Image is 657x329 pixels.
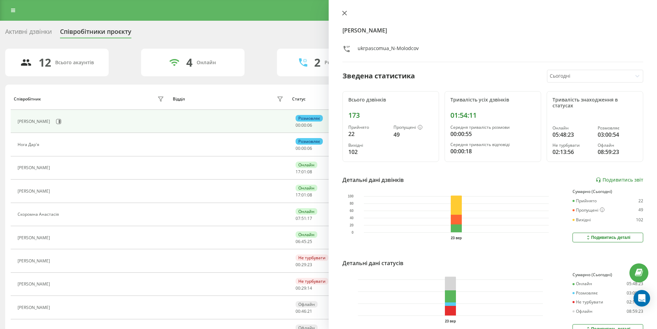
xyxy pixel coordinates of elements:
div: Онлайн [197,60,216,66]
div: Open Intercom Messenger [634,290,650,307]
text: 80 [349,202,354,205]
div: Співробітники проєкту [60,28,131,39]
div: : : [296,193,312,197]
text: 60 [349,209,354,213]
div: [PERSON_NAME] [18,282,52,287]
span: 01 [301,192,306,198]
span: 00 [296,308,300,314]
div: Онлайн [573,281,592,286]
span: 00 [296,122,300,128]
span: 51 [301,215,306,221]
div: Розмовляє [296,115,323,122]
div: Розмовляють [325,60,358,66]
div: Зведена статистика [342,71,415,81]
div: [PERSON_NAME] [18,259,52,263]
div: 2 [314,56,320,69]
span: 46 [301,308,306,314]
div: Середня тривалість розмови [450,125,535,130]
span: 45 [301,239,306,244]
span: 21 [307,308,312,314]
div: Співробітник [14,97,41,101]
span: 01 [301,169,306,175]
div: Онлайн [553,126,592,130]
span: 29 [301,262,306,268]
div: Статус [292,97,306,101]
span: 07 [296,215,300,221]
div: 49 [638,207,643,213]
div: : : [296,170,312,174]
div: 08:59:23 [627,309,643,314]
div: 102 [636,217,643,222]
text: 100 [348,194,354,198]
span: 17 [296,169,300,175]
text: 20 [349,223,354,227]
div: [PERSON_NAME] [18,189,52,194]
div: Детальні дані дзвінків [342,176,404,184]
div: : : [296,309,312,314]
div: 03:00:54 [598,130,637,139]
div: Нога Дар'я [18,142,41,147]
div: 05:48:23 [627,281,643,286]
span: 29 [301,285,306,291]
div: : : [296,262,312,267]
div: 12 [39,56,51,69]
span: 14 [307,285,312,291]
div: Сумарно (Сьогодні) [573,272,643,277]
span: 06 [296,239,300,244]
h4: [PERSON_NAME] [342,26,644,35]
div: [PERSON_NAME] [18,165,52,170]
div: ukrpascomua_N-Molodcov [358,45,419,55]
div: Онлайн [296,162,317,168]
div: Онлайн [296,185,317,191]
span: 00 [296,285,300,291]
span: 00 [296,145,300,151]
div: Пропущені [573,207,605,213]
div: Відділ [173,97,185,101]
text: 23 вер [445,319,456,323]
span: 17 [296,192,300,198]
div: Вихідні [573,217,591,222]
div: [PERSON_NAME] [18,119,52,124]
span: 17 [307,215,312,221]
div: Прийнято [573,199,597,203]
div: Не турбувати [573,300,603,304]
div: Розмовляє [573,291,598,296]
div: 00:00:55 [450,130,535,138]
div: : : [296,239,312,244]
span: 06 [307,122,312,128]
span: 00 [301,145,306,151]
div: Пропущені [394,125,433,130]
div: Офлайн [296,301,318,308]
div: Офлайн [598,143,637,148]
div: Середня тривалість відповіді [450,142,535,147]
div: Не турбувати [296,278,328,284]
a: Подивитись звіт [596,177,643,183]
div: Всього дзвінків [348,97,433,103]
span: 08 [307,192,312,198]
span: 25 [307,239,312,244]
div: Не турбувати [296,254,328,261]
div: [PERSON_NAME] [18,235,52,240]
div: Розмовляє [598,126,637,130]
div: Офлайн [573,309,593,314]
div: Онлайн [296,208,317,215]
div: 02:13:56 [627,300,643,304]
div: Тривалість знаходження в статусах [553,97,637,109]
div: 00:00:18 [450,147,535,155]
span: 06 [307,145,312,151]
text: 0 [351,231,354,234]
div: 01:54:11 [450,111,535,119]
div: Розмовляє [296,138,323,145]
div: : : [296,286,312,291]
span: 00 [296,262,300,268]
div: 4 [186,56,192,69]
div: Скоромна Анастасія [18,212,61,217]
div: 102 [348,148,388,156]
span: 23 [307,262,312,268]
div: Активні дзвінки [5,28,52,39]
div: 173 [348,111,433,119]
div: Вихідні [348,143,388,148]
span: 08 [307,169,312,175]
div: Детальні дані статусів [342,259,404,267]
div: : : [296,146,312,151]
